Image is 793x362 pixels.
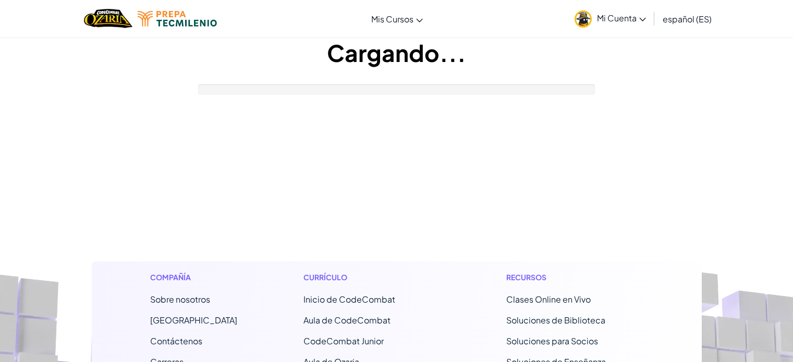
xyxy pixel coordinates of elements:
[303,294,395,305] span: Inicio de CodeCombat
[303,315,391,326] a: Aula de CodeCombat
[569,2,651,35] a: Mi Cuenta
[663,14,712,24] span: español (ES)
[150,315,237,326] a: [GEOGRAPHIC_DATA]
[506,272,643,283] h1: Recursos
[506,335,598,346] a: Soluciones para Socios
[657,5,717,33] a: español (ES)
[506,315,605,326] a: Soluciones de Biblioteca
[371,14,413,24] span: Mis Cursos
[84,8,132,29] a: Ozaria by CodeCombat logo
[303,272,441,283] h1: Currículo
[366,5,428,33] a: Mis Cursos
[138,11,217,27] img: Tecmilenio logo
[150,294,210,305] a: Sobre nosotros
[575,10,592,28] img: avatar
[303,335,384,346] a: CodeCombat Junior
[84,8,132,29] img: Home
[150,335,202,346] span: Contáctenos
[597,13,646,23] span: Mi Cuenta
[150,272,237,283] h1: Compañía
[506,294,591,305] a: Clases Online en Vivo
